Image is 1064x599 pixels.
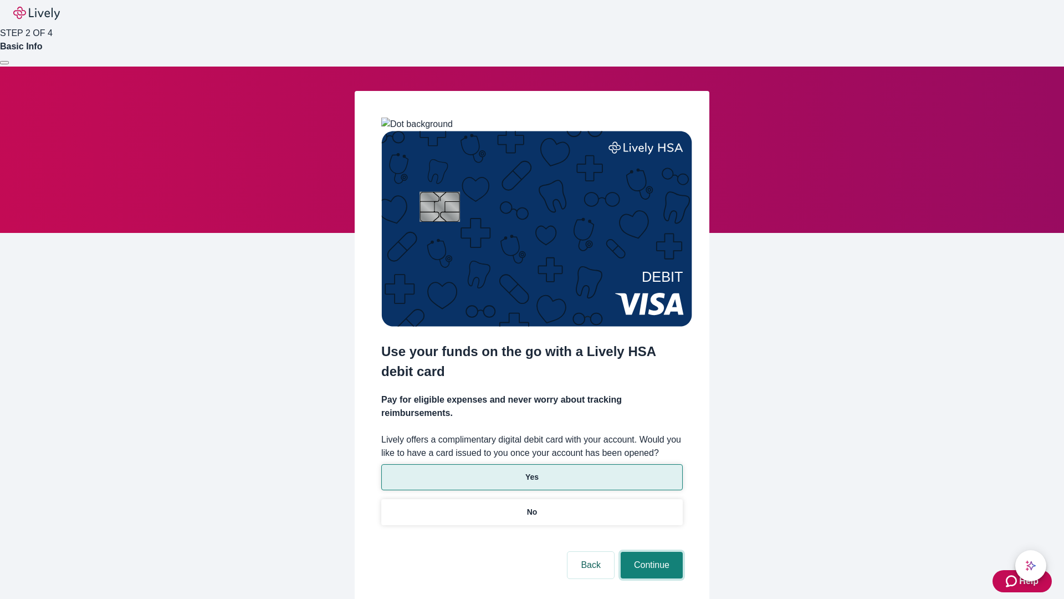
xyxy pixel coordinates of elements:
[1019,575,1039,588] span: Help
[381,393,683,420] h4: Pay for eligible expenses and never worry about tracking reimbursements.
[381,499,683,525] button: No
[13,7,60,20] img: Lively
[1006,575,1019,588] svg: Zendesk support icon
[381,131,692,327] img: Debit card
[381,464,683,490] button: Yes
[381,342,683,382] h2: Use your funds on the go with a Lively HSA debit card
[525,471,539,483] p: Yes
[621,552,683,578] button: Continue
[993,570,1052,592] button: Zendesk support iconHelp
[1015,550,1046,581] button: chat
[527,506,538,518] p: No
[1025,560,1036,571] svg: Lively AI Assistant
[381,118,453,131] img: Dot background
[381,433,683,460] label: Lively offers a complimentary digital debit card with your account. Would you like to have a card...
[567,552,614,578] button: Back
